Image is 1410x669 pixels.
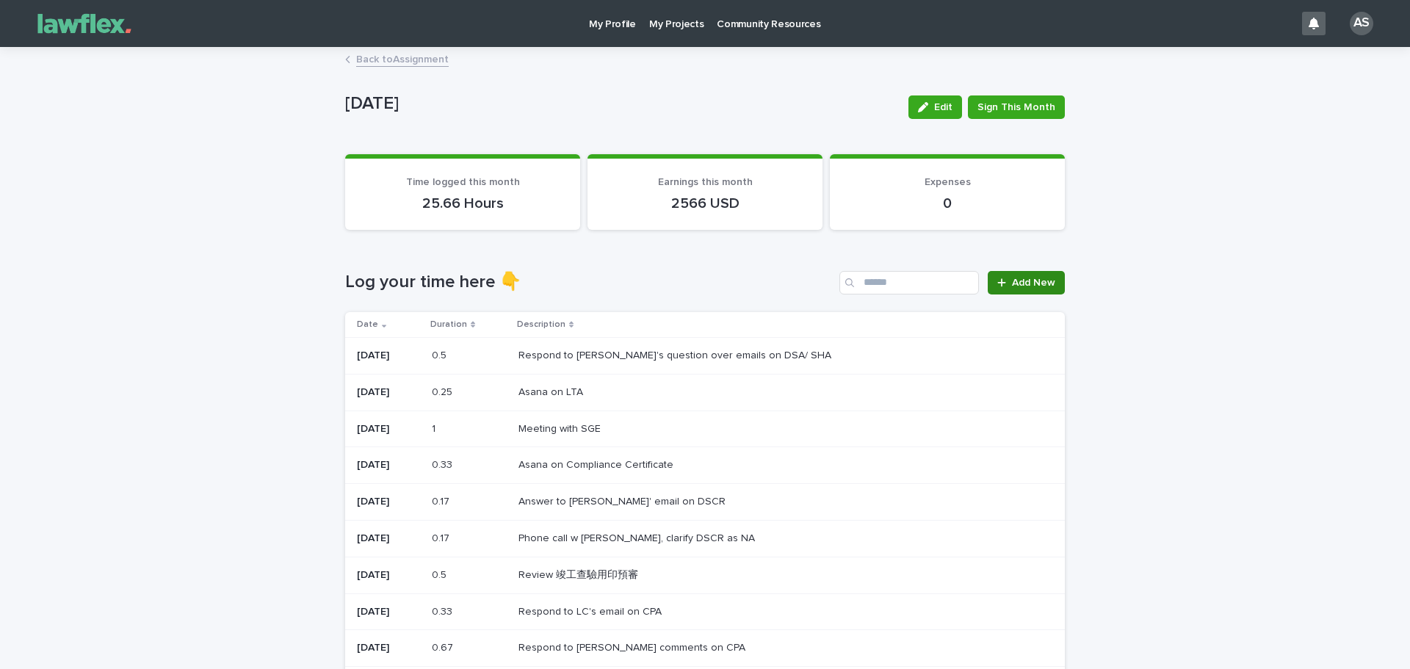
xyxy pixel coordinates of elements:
[1350,12,1373,35] div: AS
[517,317,565,333] p: Description
[934,102,952,112] span: Edit
[357,642,420,654] p: [DATE]
[345,484,1065,521] tr: [DATE]0.170.17 Answer to [PERSON_NAME]' email on DSCRAnswer to [PERSON_NAME]' email on DSCR
[357,606,420,618] p: [DATE]
[432,420,438,435] p: 1
[518,456,676,471] p: Asana on Compliance Certificate
[518,529,758,545] p: Phone call w [PERSON_NAME], clarify DSCR as NA
[432,347,449,362] p: 0.5
[345,630,1065,667] tr: [DATE]0.670.67 Respond to [PERSON_NAME] comments on CPARespond to [PERSON_NAME] comments on CPA
[432,566,449,582] p: 0.5
[406,177,520,187] span: Time logged this month
[847,195,1047,212] p: 0
[518,566,641,582] p: Review 竣工查驗用印預審
[357,569,420,582] p: [DATE]
[518,493,728,508] p: Answer to [PERSON_NAME]' email on DSCR
[345,374,1065,411] tr: [DATE]0.250.25 Asana on LTAAsana on LTA
[29,9,140,38] img: Gnvw4qrBSHOAfo8VMhG6
[357,386,420,399] p: [DATE]
[518,603,665,618] p: Respond to LC's email on CPA
[432,529,452,545] p: 0.17
[357,459,420,471] p: [DATE]
[345,447,1065,484] tr: [DATE]0.330.33 Asana on Compliance CertificateAsana on Compliance Certificate
[432,603,455,618] p: 0.33
[345,337,1065,374] tr: [DATE]0.50.5 Respond to [PERSON_NAME]'s question over emails on DSA/ SHARespond to [PERSON_NAME]'...
[925,177,971,187] span: Expenses
[345,557,1065,593] tr: [DATE]0.50.5 Review 竣工查驗用印預審Review 竣工查驗用印預審
[432,383,455,399] p: 0.25
[658,177,753,187] span: Earnings this month
[345,593,1065,630] tr: [DATE]0.330.33 Respond to LC's email on CPARespond to LC's email on CPA
[518,639,748,654] p: Respond to [PERSON_NAME] comments on CPA
[977,100,1055,115] span: Sign This Month
[839,271,979,294] input: Search
[1012,278,1055,288] span: Add New
[968,95,1065,119] button: Sign This Month
[345,411,1065,447] tr: [DATE]11 Meeting with SGEMeeting with SGE
[432,639,456,654] p: 0.67
[432,456,455,471] p: 0.33
[345,272,834,293] h1: Log your time here 👇
[356,50,449,67] a: Back toAssignment
[357,496,420,508] p: [DATE]
[430,317,467,333] p: Duration
[518,420,604,435] p: Meeting with SGE
[345,93,897,115] p: [DATE]
[357,423,420,435] p: [DATE]
[363,195,563,212] p: 25.66 Hours
[908,95,962,119] button: Edit
[518,383,586,399] p: Asana on LTA
[988,271,1065,294] a: Add New
[357,532,420,545] p: [DATE]
[357,317,378,333] p: Date
[432,493,452,508] p: 0.17
[518,347,834,362] p: Respond to [PERSON_NAME]'s question over emails on DSA/ SHA
[605,195,805,212] p: 2566 USD
[345,520,1065,557] tr: [DATE]0.170.17 Phone call w [PERSON_NAME], clarify DSCR as NAPhone call w [PERSON_NAME], clarify ...
[357,350,420,362] p: [DATE]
